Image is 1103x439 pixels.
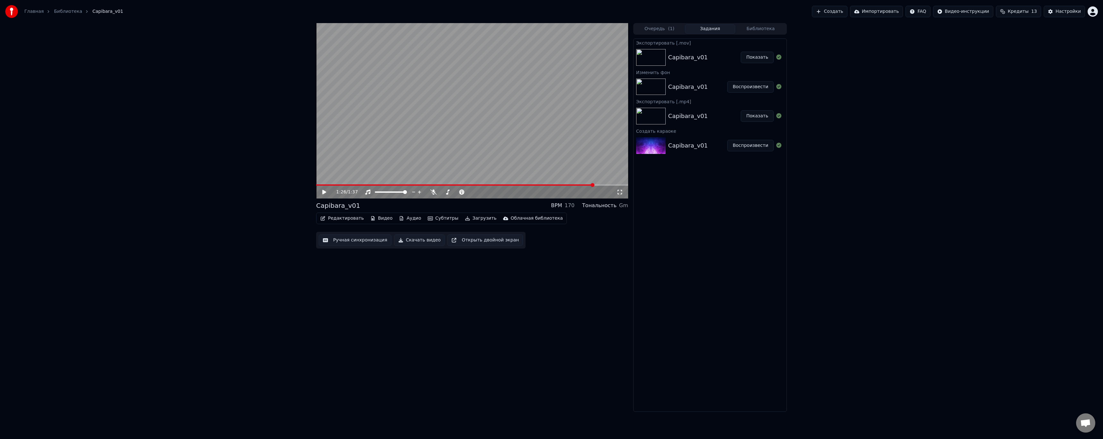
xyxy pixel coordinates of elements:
span: 1:26 [336,189,346,195]
div: Облачная библиотека [511,215,563,222]
div: Capibara_v01 [668,82,708,91]
a: Главная [24,8,44,15]
div: Gm [619,202,628,209]
button: Настройки [1044,6,1085,17]
button: Задания [685,24,736,34]
button: Воспроизвести [727,81,774,93]
div: Создать караоке [634,127,787,135]
div: BPM [551,202,562,209]
button: Скачать видео [394,234,445,246]
button: Очередь [634,24,685,34]
div: Открытый чат [1076,413,1095,433]
button: Показать [741,52,774,63]
div: Изменить фон [634,68,787,76]
div: Capibara_v01 [316,201,360,210]
button: Создать [812,6,847,17]
div: 170 [565,202,575,209]
button: Аудио [396,214,424,223]
span: 1:37 [348,189,358,195]
span: Capibara_v01 [92,8,123,15]
button: Библиотека [735,24,786,34]
button: Показать [741,110,774,122]
span: Кредиты [1008,8,1029,15]
div: Настройки [1056,8,1081,15]
div: Capibara_v01 [668,112,708,121]
button: FAQ [905,6,930,17]
button: Видео-инструкции [933,6,993,17]
div: Capibara_v01 [668,53,708,62]
div: / [336,189,352,195]
div: Тональность [582,202,617,209]
button: Воспроизвести [727,140,774,151]
nav: breadcrumb [24,8,123,15]
div: Экспортировать [.mp4] [634,97,787,105]
span: ( 1 ) [668,26,674,32]
div: Capibara_v01 [668,141,708,150]
button: Импортировать [850,6,903,17]
button: Кредиты13 [996,6,1041,17]
button: Видео [368,214,395,223]
img: youka [5,5,18,18]
button: Субтитры [425,214,461,223]
a: Библиотека [54,8,82,15]
button: Ручная синхронизация [319,234,392,246]
button: Редактировать [318,214,366,223]
button: Загрузить [462,214,499,223]
button: Открыть двойной экран [447,234,523,246]
span: 13 [1031,8,1037,15]
div: Экспортировать [.mov] [634,39,787,46]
